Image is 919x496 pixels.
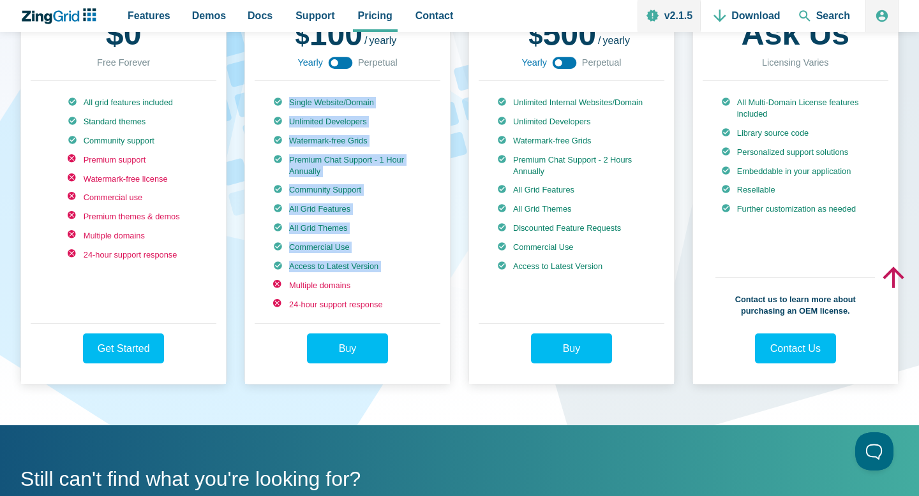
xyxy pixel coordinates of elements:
[273,135,422,147] li: Watermark-free Grids
[20,8,103,24] a: ZingChart Logo. Click to return to the homepage
[721,184,870,196] li: Resellable
[602,35,630,46] span: yearly
[528,17,596,52] span: 500
[273,261,422,272] li: Access to Latest Version
[358,7,392,24] span: Pricing
[721,147,870,158] li: Personalized support solutions
[128,7,170,24] span: Features
[855,432,893,470] iframe: Help Scout Beacon - Open
[721,166,870,177] li: Embeddable in your application
[497,135,646,147] li: Watermark-free Grids
[68,116,180,128] li: Standard themes
[295,7,334,24] span: Support
[192,7,226,24] span: Demos
[721,203,870,215] li: Further customization as needed
[497,242,646,253] li: Commercial Use
[295,17,362,52] span: 100
[273,184,422,196] li: Community Support
[521,55,546,70] span: Yearly
[721,128,870,139] li: Library source code
[497,261,646,272] li: Access to Latest Version
[97,55,150,70] div: Free Forever
[68,230,180,242] li: Multiple domains
[370,35,397,46] span: yearly
[497,154,646,177] li: Premium Chat Support - 2 Hours Annually
[106,18,124,50] span: $
[358,55,398,70] span: Perpetual
[68,135,180,147] li: Community support
[762,55,829,70] div: Licensing Varies
[598,36,601,46] span: /
[755,333,836,363] a: Contact Us
[273,299,422,310] li: 24-hour support response
[497,203,646,215] li: All Grid Themes
[497,116,646,128] li: Unlimited Developers
[273,97,422,108] li: Single Website/Domain
[415,7,454,24] span: Contact
[364,36,367,46] span: /
[582,55,622,70] span: Perpetual
[721,97,870,120] li: All Multi-Domain License features included
[497,222,646,234] li: Discounted Feature Requests
[68,173,180,185] li: Watermark-free license
[715,277,875,317] p: Contact us to learn more about purchasing an OEM license.
[273,222,422,234] li: All Grid Themes
[531,333,612,363] a: Buy
[273,280,422,291] li: Multiple domains
[68,97,180,108] li: All grid features included
[68,154,180,166] li: Premium support
[307,333,388,363] a: Buy
[273,154,422,177] li: Premium Chat Support - 1 Hour Annually
[742,18,850,50] strong: Ask Us
[68,249,180,261] li: 24-hour support response
[68,192,180,203] li: Commercial use
[273,242,422,253] li: Commercial Use
[83,333,164,363] a: Get Started
[20,466,899,495] h2: Still can't find what you're looking for?
[106,18,142,50] strong: 0
[273,203,422,215] li: All Grid Features
[497,184,646,196] li: All Grid Features
[497,97,646,108] li: Unlimited Internal Websites/Domain
[298,55,323,70] span: Yearly
[248,7,273,24] span: Docs
[68,211,180,222] li: Premium themes & demos
[273,116,422,128] li: Unlimited Developers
